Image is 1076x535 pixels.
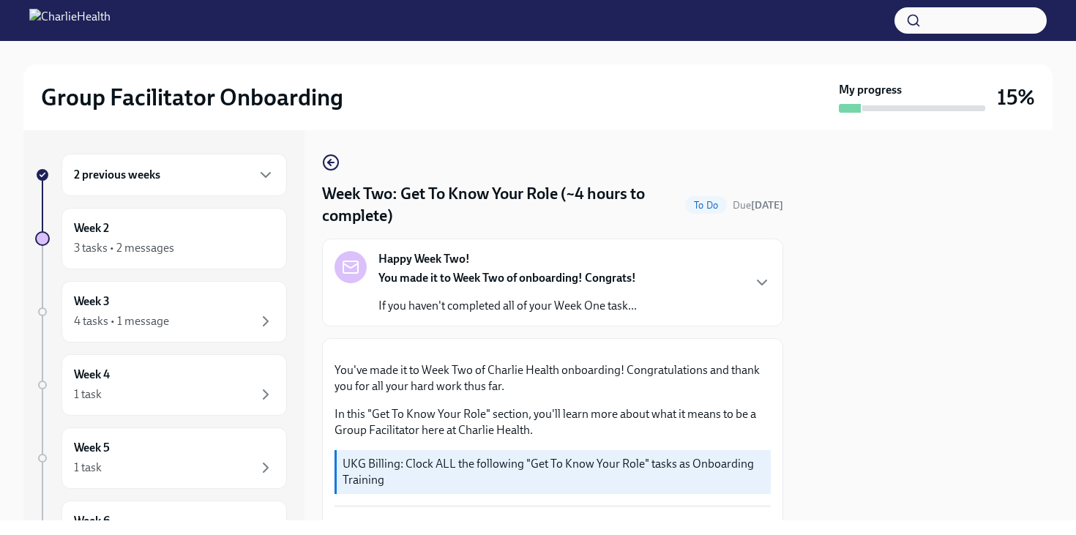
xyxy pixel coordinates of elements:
[35,281,287,343] a: Week 34 tasks • 1 message
[378,251,470,267] strong: Happy Week Two!
[733,199,783,212] span: Due
[35,354,287,416] a: Week 41 task
[74,513,110,529] h6: Week 6
[378,271,636,285] strong: You made it to Week Two of onboarding! Congrats!
[335,362,771,394] p: You've made it to Week Two of Charlie Health onboarding! Congratulations and thank you for all yo...
[74,293,110,310] h6: Week 3
[343,456,765,488] p: UKG Billing: Clock ALL the following "Get To Know Your Role" tasks as Onboarding Training
[41,83,343,112] h2: Group Facilitator Onboarding
[685,200,727,211] span: To Do
[335,406,771,438] p: In this "Get To Know Your Role" section, you'll learn more about what it means to be a Group Faci...
[74,167,160,183] h6: 2 previous weeks
[839,82,902,98] strong: My progress
[35,208,287,269] a: Week 23 tasks • 2 messages
[74,460,102,476] div: 1 task
[74,220,109,236] h6: Week 2
[74,386,102,403] div: 1 task
[74,240,174,256] div: 3 tasks • 2 messages
[751,199,783,212] strong: [DATE]
[29,9,111,32] img: CharlieHealth
[35,427,287,489] a: Week 51 task
[74,367,110,383] h6: Week 4
[74,313,169,329] div: 4 tasks • 1 message
[74,440,110,456] h6: Week 5
[733,198,783,212] span: September 16th, 2025 09:00
[378,298,637,314] p: If you haven't completed all of your Week One task...
[997,84,1035,111] h3: 15%
[61,154,287,196] div: 2 previous weeks
[322,183,679,227] h4: Week Two: Get To Know Your Role (~4 hours to complete)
